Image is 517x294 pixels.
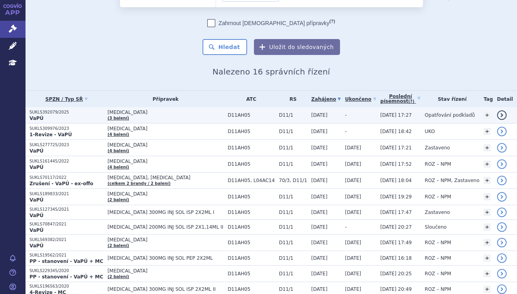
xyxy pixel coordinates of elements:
span: [MEDICAL_DATA] [108,159,224,164]
span: D11/1 [279,210,307,215]
strong: VaPÚ [29,116,43,121]
a: (2 balení) [108,243,129,248]
a: detail [497,143,507,153]
a: (4 balení) [108,165,129,169]
span: [DATE] [311,129,328,134]
th: Stav řízení [421,91,480,107]
span: Sloučeno [425,224,447,230]
button: Hledat [202,39,248,55]
span: [DATE] 17:27 [380,112,412,118]
span: [DATE] [345,255,361,261]
span: [DATE] [311,194,328,200]
p: SUKLS19562/2021 [29,253,104,258]
strong: VaPÚ [29,165,43,170]
p: SUKLS309976/2023 [29,126,104,131]
span: [DATE] [311,271,328,276]
span: UKO [425,129,435,134]
a: + [484,144,491,151]
a: Poslednípísemnost(?) [380,91,421,107]
span: [MEDICAL_DATA] [108,268,224,274]
span: [DATE] 20:49 [380,286,412,292]
span: D11/1 [279,271,307,276]
a: + [484,223,491,231]
p: SUKLS127345/2021 [29,207,104,212]
span: ROZ – NPM [425,161,451,167]
a: + [484,270,491,277]
span: [DATE] 19:29 [380,194,412,200]
span: D11AH05 [228,210,275,215]
span: [DATE] [311,240,328,245]
span: [MEDICAL_DATA] 300MG INJ SOL ISP 2X2ML I [108,210,224,215]
a: + [484,193,491,200]
a: detail [497,284,507,294]
strong: 1-Revize - VaPÚ [29,132,72,137]
strong: Zrušení - VaPÚ - ex-offo [29,181,93,186]
a: (2 balení) [108,274,129,279]
a: (3 balení) [108,116,129,120]
span: Opatřování podkladů [425,112,475,118]
a: detail [497,269,507,278]
a: detail [497,176,507,185]
th: Přípravek [104,91,224,107]
a: detail [497,238,507,247]
span: ROZ – NPM [425,194,451,200]
span: [DATE] 17:21 [380,145,412,151]
a: + [484,177,491,184]
span: D11AH05 [228,145,275,151]
button: Uložit do sledovaných [254,39,340,55]
span: [DATE] [311,286,328,292]
span: D11/1 [279,286,307,292]
th: Detail [493,91,517,107]
strong: PP - stanovení - VaPÚ + MC [29,274,103,280]
span: [DATE] [311,112,328,118]
a: (celkem 2 brandy / 2 balení) [108,181,171,186]
span: [DATE] [345,194,361,200]
strong: VaPÚ [29,148,43,154]
span: D11/1 [279,129,307,134]
abbr: (?) [329,19,335,24]
span: D11AH05 [228,255,275,261]
a: detail [497,159,507,169]
th: RS [275,91,307,107]
p: SUKLS189833/2021 [29,191,104,197]
span: D11/1 [279,255,307,261]
span: [MEDICAL_DATA] [108,191,224,197]
span: 70/3, D11/1 [279,178,307,183]
a: + [484,239,491,246]
p: SUKLS70117/2022 [29,175,104,180]
strong: VaPÚ [29,213,43,218]
a: SPZN / Typ SŘ [29,94,104,105]
span: [DATE] [345,210,361,215]
span: [DATE] [345,145,361,151]
span: Zastaveno [425,145,450,151]
abbr: (?) [408,99,414,104]
a: (4 balení) [108,132,129,137]
span: [DATE] 16:18 [380,255,412,261]
strong: PP - stanovení - VaPÚ + MC [29,259,103,264]
span: [DATE] [345,178,361,183]
a: + [484,255,491,262]
span: [MEDICAL_DATA] [108,237,224,243]
th: Tag [480,91,493,107]
span: ROZ – NPM, Zastaveno [425,178,480,183]
a: detail [497,253,507,263]
a: + [484,112,491,119]
span: Zastaveno [425,210,450,215]
p: SUKLS161445/2022 [29,159,104,164]
a: + [484,128,491,135]
span: D11AH05 [228,240,275,245]
span: [DATE] 17:52 [380,161,412,167]
a: (4 balení) [108,149,129,153]
span: D11/1 [279,161,307,167]
span: [MEDICAL_DATA] [108,126,224,131]
span: [DATE] [311,255,328,261]
span: D11/1 [279,112,307,118]
span: D11/1 [279,224,307,230]
span: D11AH05 [228,286,275,292]
strong: VaPÚ [29,197,43,203]
span: [DATE] [345,161,361,167]
span: [DATE] [345,286,361,292]
a: detail [497,222,507,232]
span: - [345,224,346,230]
span: ROZ – NPM [425,286,451,292]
